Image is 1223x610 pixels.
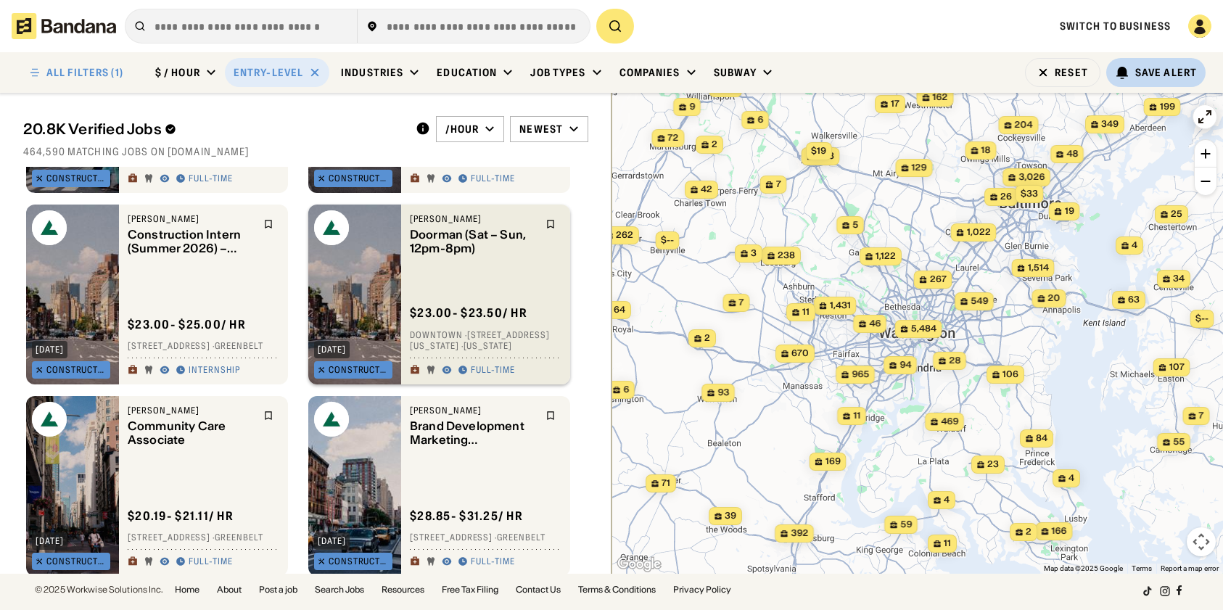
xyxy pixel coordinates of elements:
[619,66,680,79] div: Companies
[46,174,107,183] div: Construction
[519,123,563,136] div: Newest
[1064,205,1074,218] span: 19
[791,347,809,360] span: 670
[778,250,795,262] span: 238
[46,67,123,78] div: ALL FILTERS (1)
[891,98,899,110] span: 17
[410,405,537,416] div: [PERSON_NAME]
[1018,171,1045,184] span: 3,026
[1047,292,1060,305] span: 20
[410,532,561,544] div: [STREET_ADDRESS] · Greenbelt
[471,173,515,185] div: Full-time
[775,178,781,191] span: 7
[1014,119,1032,131] span: 204
[853,410,860,422] span: 11
[23,145,588,158] div: 464,590 matching jobs on [DOMAIN_NAME]
[530,66,585,79] div: Job Types
[1132,564,1152,572] a: Terms (opens in new tab)
[341,66,403,79] div: Industries
[929,273,946,286] span: 267
[1195,313,1208,323] span: $--
[1027,262,1048,274] span: 1,514
[35,585,163,594] div: © 2025 Workwise Solutions Inc.
[1036,432,1047,445] span: 84
[667,132,678,144] span: 72
[1159,101,1174,113] span: 199
[971,295,988,308] span: 549
[36,345,64,354] div: [DATE]
[189,365,240,376] div: Internship
[315,585,364,594] a: Search Jobs
[1000,191,1012,203] span: 26
[329,174,390,183] div: Construction
[949,355,960,367] span: 28
[1068,472,1074,485] span: 4
[910,323,936,335] span: 5,484
[802,306,810,318] span: 11
[128,317,246,332] div: $ 23.00 - $25.00 / hr
[329,366,390,374] div: Construction
[791,527,808,540] span: 392
[1135,66,1197,79] div: Save Alert
[234,66,303,79] div: Entry-Level
[445,123,479,136] div: /hour
[128,228,255,255] div: Construction Intern (Summer 2026) – Greenbelt, [GEOGRAPHIC_DATA]
[128,341,279,353] div: [STREET_ADDRESS] · Greenbelt
[701,184,712,196] span: 42
[437,66,497,79] div: Education
[738,297,744,309] span: 7
[155,66,200,79] div: $ / hour
[471,365,515,376] div: Full-time
[811,145,826,156] span: $19
[471,556,515,568] div: Full-time
[516,585,561,594] a: Contact Us
[12,13,116,39] img: Bandana logotype
[128,405,255,416] div: [PERSON_NAME]
[329,557,390,566] div: Construction
[410,419,537,447] div: Brand Development Marketing Coordinator
[1055,67,1088,78] div: Reset
[757,114,763,126] span: 6
[578,585,656,594] a: Terms & Conditions
[410,213,537,225] div: [PERSON_NAME]
[1060,20,1171,33] span: Switch to Business
[714,66,757,79] div: Subway
[46,366,107,374] div: Construction
[175,585,199,594] a: Home
[1173,436,1185,448] span: 55
[717,387,729,399] span: 93
[829,300,850,312] span: 1,431
[189,556,233,568] div: Full-time
[1198,410,1203,422] span: 7
[410,305,527,321] div: $ 23.00 - $23.50 / hr
[1044,564,1123,572] span: Map data ©2025 Google
[614,304,625,316] span: 64
[615,555,663,574] img: Google
[32,210,67,245] img: Bozzuto logo
[944,537,951,550] span: 11
[314,402,349,437] img: Bozzuto logo
[817,150,833,162] span: 578
[941,416,958,428] span: 469
[704,332,710,345] span: 2
[23,120,404,138] div: 20.8K Verified Jobs
[318,345,346,354] div: [DATE]
[660,234,673,245] span: $--
[725,82,736,94] span: 52
[217,585,242,594] a: About
[712,139,717,151] span: 2
[911,162,926,174] span: 129
[128,213,255,225] div: [PERSON_NAME]
[1161,564,1219,572] a: Report a map error
[1051,525,1066,537] span: 166
[410,508,523,524] div: $ 28.85 - $31.25 / hr
[869,318,881,330] span: 46
[944,494,950,506] span: 4
[1128,294,1140,306] span: 63
[128,532,279,544] div: [STREET_ADDRESS] · Greenbelt
[259,585,297,594] a: Post a job
[410,329,561,352] div: Downtown · [STREET_ADDRESS][US_STATE] · [US_STATE]
[1066,148,1078,160] span: 48
[852,219,858,231] span: 5
[966,226,990,239] span: 1,022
